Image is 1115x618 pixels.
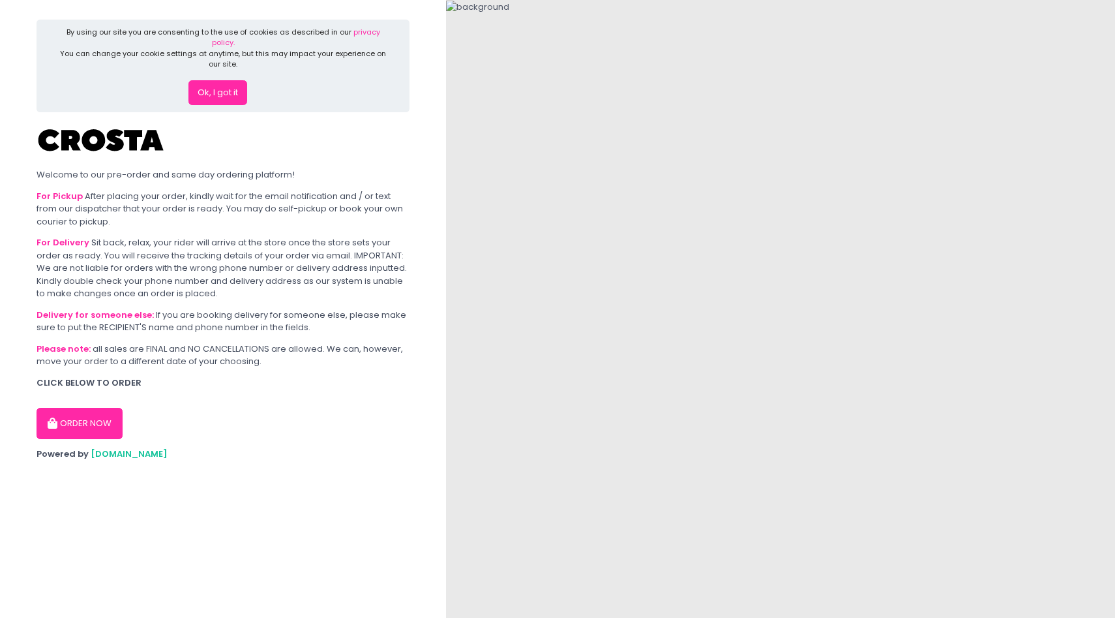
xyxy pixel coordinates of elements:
div: If you are booking delivery for someone else, please make sure to put the RECIPIENT'S name and ph... [37,309,409,334]
img: Crosta Pizzeria [37,121,167,160]
b: For Delivery [37,236,89,249]
b: For Pickup [37,190,83,202]
div: Sit back, relax, your rider will arrive at the store once the store sets your order as ready. You... [37,236,409,300]
div: After placing your order, kindly wait for the email notification and / or text from our dispatche... [37,190,409,228]
button: ORDER NOW [37,408,123,439]
b: Delivery for someone else: [37,309,154,321]
b: Please note: [37,343,91,355]
div: Powered by [37,448,409,461]
div: By using our site you are consenting to the use of cookies as described in our You can change you... [59,27,388,70]
div: Welcome to our pre-order and same day ordering platform! [37,168,409,181]
a: [DOMAIN_NAME] [91,448,168,460]
a: privacy policy. [212,27,380,48]
button: Ok, I got it [188,80,247,105]
img: background [446,1,509,14]
div: all sales are FINAL and NO CANCELLATIONS are allowed. We can, however, move your order to a diffe... [37,343,409,368]
div: CLICK BELOW TO ORDER [37,377,409,390]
